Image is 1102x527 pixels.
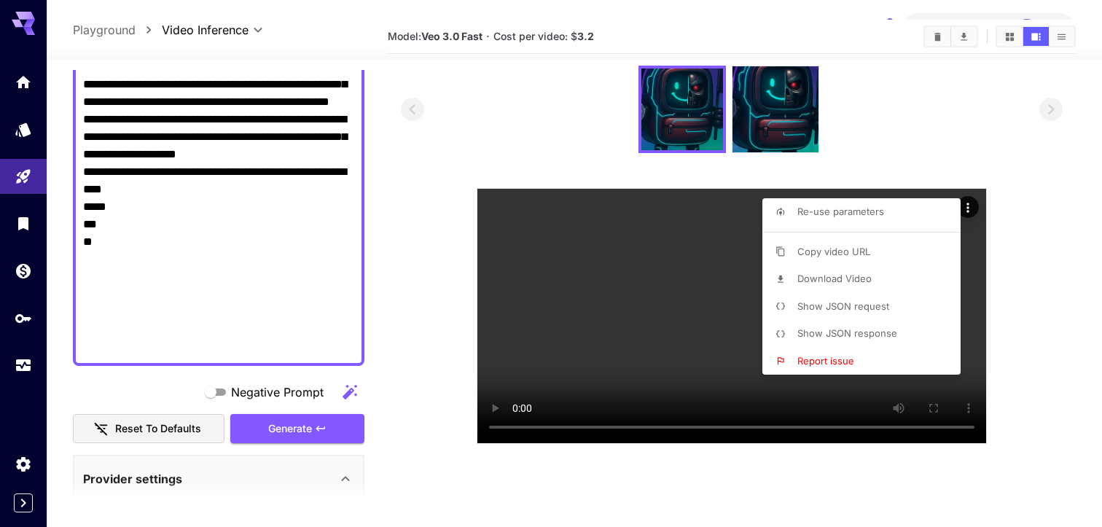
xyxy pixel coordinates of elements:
[797,327,897,339] span: Show JSON response
[797,246,870,257] span: Copy video URL
[797,355,854,367] span: Report issue
[797,300,889,312] span: Show JSON request
[797,273,872,284] span: Download Video
[797,206,884,217] span: Re-use parameters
